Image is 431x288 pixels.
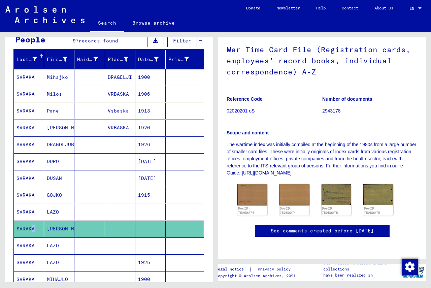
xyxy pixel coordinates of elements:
[322,96,372,102] b: Number of documents
[47,54,76,65] div: First Name
[14,254,44,271] mat-cell: SVRAKA
[135,103,166,119] mat-cell: 1913
[16,54,45,65] div: Last Name
[14,271,44,288] mat-cell: SVRAKA
[227,96,263,102] b: Reference Code
[215,266,299,273] div: |
[105,120,135,136] mat-cell: VRBASKA
[215,273,299,279] p: Copyright © Arolsen Archives, 2021
[47,56,67,63] div: First Name
[15,33,45,45] div: People
[280,206,296,215] a: DocID: 75250274
[105,103,135,119] mat-cell: Vsbaska
[363,184,393,205] img: 002.jpg
[14,103,44,119] mat-cell: SVRAKA
[44,153,74,170] mat-cell: DURO
[74,50,105,69] mat-header-cell: Maiden Name
[79,38,118,44] span: records found
[44,170,74,187] mat-cell: DUSAN
[168,56,189,63] div: Prisoner #
[238,206,254,215] a: DocID: 75250274
[44,86,74,102] mat-cell: Milos
[168,54,197,65] div: Prisoner #
[105,69,135,86] mat-cell: DRAGELJI
[14,69,44,86] mat-cell: SVRAKA
[44,237,74,254] mat-cell: LAZO
[135,50,166,69] mat-header-cell: Date of Birth
[44,254,74,271] mat-cell: LAZO
[14,153,44,170] mat-cell: SVRAKA
[14,237,44,254] mat-cell: SVRAKA
[409,6,417,11] span: EN
[167,34,197,47] button: Filter
[135,271,166,288] mat-cell: 1900
[138,54,167,65] div: Date of Birth
[227,141,418,177] p: The wartime index was initially compiled at the beginning of the 1980s from a large number of sma...
[5,6,85,23] img: Arolsen_neg.svg
[73,38,79,44] span: 97
[135,136,166,153] mat-cell: 1926
[44,221,74,237] mat-cell: [PERSON_NAME]
[44,136,74,153] mat-cell: DRAGOLJUB
[138,56,159,63] div: Date of Birth
[16,56,37,63] div: Last Name
[44,204,74,220] mat-cell: LAZO
[215,266,249,273] a: Legal notice
[322,107,418,115] p: 2943178
[14,86,44,102] mat-cell: SVRAKA
[322,206,338,215] a: DocID: 75250275
[135,254,166,271] mat-cell: 1925
[108,56,128,63] div: Place of Birth
[400,264,426,281] img: yv_logo.png
[135,153,166,170] mat-cell: [DATE]
[14,170,44,187] mat-cell: SVRAKA
[77,56,98,63] div: Maiden Name
[90,15,124,32] a: Search
[14,120,44,136] mat-cell: SVRAKA
[323,272,400,284] p: have been realized in partnership with
[44,271,74,288] mat-cell: MIHAJLO
[227,108,255,114] a: 02020201 oS
[105,50,135,69] mat-header-cell: Place of Birth
[252,266,299,273] a: Privacy policy
[105,86,135,102] mat-cell: VRBASKA
[44,187,74,203] mat-cell: GOJKO
[364,206,380,215] a: DocID: 75250275
[227,130,269,135] b: Scope and content
[166,50,204,69] mat-header-cell: Prisoner #
[14,221,44,237] mat-cell: SVRAKA
[173,38,191,44] span: Filter
[77,54,106,65] div: Maiden Name
[14,50,44,69] mat-header-cell: Last Name
[135,170,166,187] mat-cell: [DATE]
[14,204,44,220] mat-cell: SVRAKA
[135,187,166,203] mat-cell: 1915
[135,120,166,136] mat-cell: 1920
[108,54,137,65] div: Place of Birth
[44,69,74,86] mat-cell: Mihajko
[135,69,166,86] mat-cell: 1900
[402,259,418,275] img: Change consent
[124,15,183,31] a: Browse archive
[44,120,74,136] mat-cell: [PERSON_NAME]
[135,86,166,102] mat-cell: 1906
[14,136,44,153] mat-cell: SVRAKA
[323,260,400,272] p: The Arolsen Archives online collections
[237,184,267,205] img: 001.jpg
[271,227,374,234] a: See comments created before [DATE]
[14,187,44,203] mat-cell: SVRAKA
[44,103,74,119] mat-cell: Pane
[227,34,418,86] h1: War Time Card File (Registration cards, employees’ record books, individual correspondence) A-Z
[279,184,309,205] img: 002.jpg
[322,184,352,205] img: 001.jpg
[44,50,74,69] mat-header-cell: First Name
